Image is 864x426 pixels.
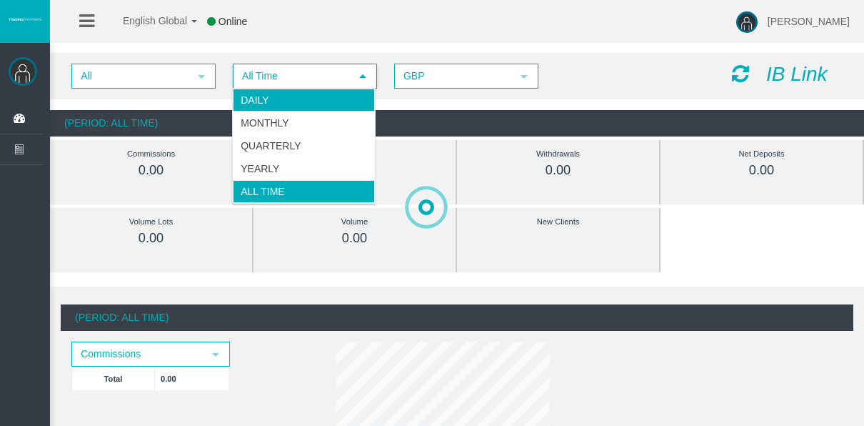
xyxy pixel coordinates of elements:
[218,16,247,27] span: Online
[234,65,350,87] span: All Time
[768,16,850,27] span: [PERSON_NAME]
[489,162,627,179] div: 0.00
[489,146,627,162] div: Withdrawals
[82,214,220,230] div: Volume Lots
[50,110,864,137] div: (Period: All Time)
[357,71,368,82] span: select
[233,89,375,112] li: Daily
[286,230,423,247] div: 0.00
[286,214,423,230] div: Volume
[82,146,220,162] div: Commissions
[518,71,530,82] span: select
[233,134,375,157] li: Quarterly
[7,16,43,22] img: logo.svg
[693,162,830,179] div: 0.00
[196,71,207,82] span: select
[766,63,828,85] i: IB Link
[396,65,511,87] span: GBP
[155,367,229,390] td: 0.00
[732,64,749,84] i: Reload Dashboard
[82,162,220,179] div: 0.00
[73,65,189,87] span: All
[72,367,155,390] td: Total
[233,112,375,134] li: Monthly
[82,230,220,247] div: 0.00
[73,343,203,365] span: Commissions
[693,146,830,162] div: Net Deposits
[233,157,375,180] li: Yearly
[210,349,221,360] span: select
[61,304,853,331] div: (Period: All Time)
[104,15,187,26] span: English Global
[736,11,758,33] img: user-image
[233,180,375,203] li: All Time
